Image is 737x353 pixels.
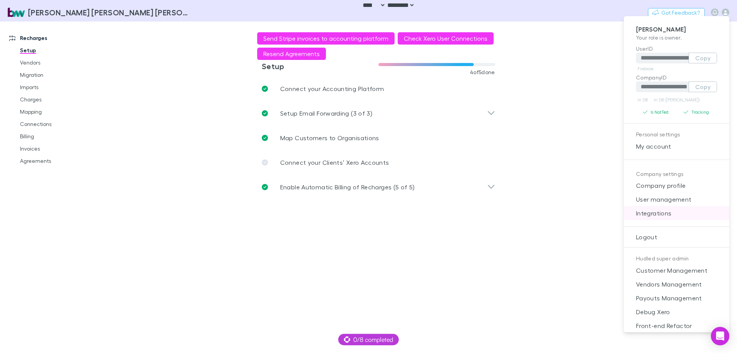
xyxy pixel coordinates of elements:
[636,25,717,33] p: [PERSON_NAME]
[630,280,723,289] span: Vendors Management
[630,307,723,317] span: Debug Xero
[630,195,723,204] span: User management
[636,73,717,81] p: CompanyID
[630,209,723,218] span: Integrations
[689,81,717,92] button: Copy
[636,130,717,139] p: Personal settings
[652,95,701,104] a: In DB ([PERSON_NAME])
[636,64,655,73] a: Firebase
[711,327,729,345] div: Open Intercom Messenger
[630,266,723,275] span: Customer Management
[630,142,723,151] span: My account
[630,321,723,330] span: Front-end Refactor
[636,33,717,41] p: Your role is owner .
[636,254,717,264] p: Hudled super admin
[689,53,717,63] button: Copy
[636,45,717,53] p: UserID
[630,181,723,190] span: Company profile
[636,108,677,117] button: Is NotTest
[677,108,717,117] button: Tracking
[630,232,723,242] span: Logout
[636,169,717,179] p: Company settings
[630,293,723,303] span: Payouts Management
[636,95,649,104] a: In DB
